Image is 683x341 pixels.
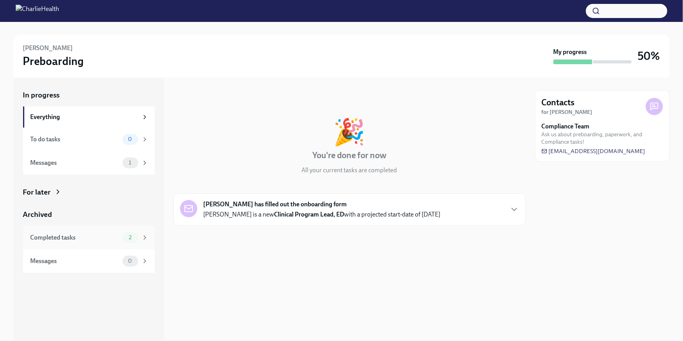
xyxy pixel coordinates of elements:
[23,44,73,52] h6: [PERSON_NAME]
[123,136,137,142] span: 0
[333,119,366,145] div: 🎉
[31,135,119,144] div: To do tasks
[23,90,155,100] a: In progress
[204,210,441,219] p: [PERSON_NAME] is a new with a projected start-date of [DATE]
[31,113,138,121] div: Everything
[16,5,59,17] img: CharlieHealth
[23,187,51,197] div: For later
[302,166,397,175] p: All your current tasks are completed
[173,90,210,100] div: In progress
[312,150,386,161] h4: You're done for now
[23,106,155,128] a: Everything
[31,159,119,167] div: Messages
[123,258,137,264] span: 0
[553,48,587,56] strong: My progress
[274,211,344,218] strong: Clinical Program Lead, ED
[23,226,155,249] a: Completed tasks2
[23,249,155,273] a: Messages0
[23,151,155,175] a: Messages1
[23,54,84,68] h3: Preboarding
[542,131,663,146] span: Ask us about preboarding, paperwork, and Compliance tasks!
[204,200,347,209] strong: [PERSON_NAME] has filled out the onboarding form
[124,235,136,240] span: 2
[23,209,155,220] a: Archived
[638,49,660,63] h3: 50%
[31,257,119,265] div: Messages
[31,233,119,242] div: Completed tasks
[23,128,155,151] a: To do tasks0
[124,160,136,166] span: 1
[23,187,155,197] a: For later
[542,122,590,131] strong: Compliance Team
[542,109,593,115] strong: for [PERSON_NAME]
[542,97,575,108] h4: Contacts
[542,147,645,155] a: [EMAIL_ADDRESS][DOMAIN_NAME]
